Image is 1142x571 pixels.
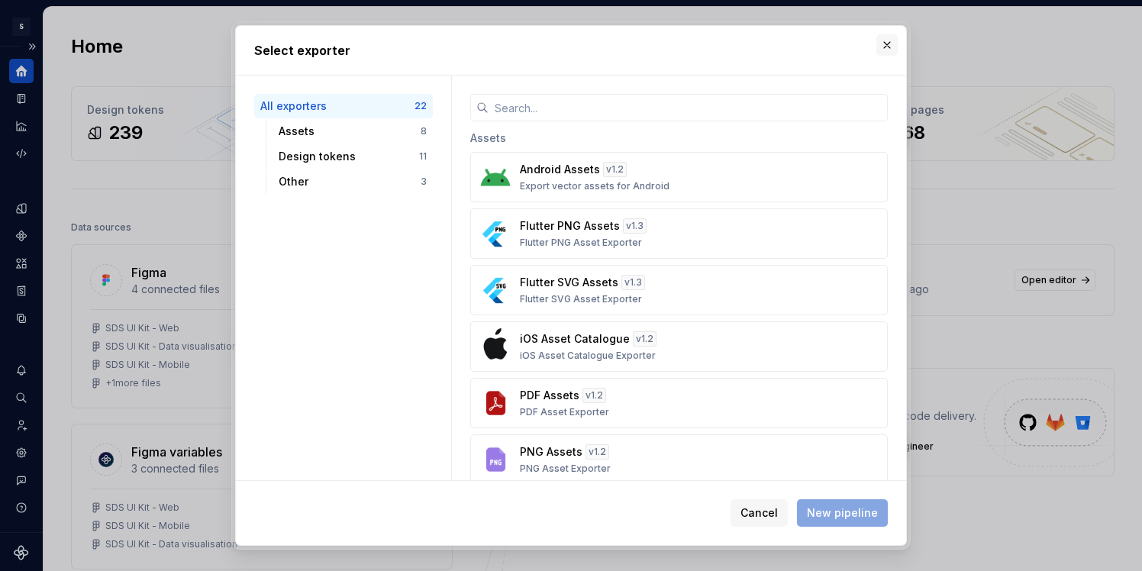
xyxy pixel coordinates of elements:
[273,169,433,194] button: Other3
[470,265,888,315] button: Flutter SVG Assetsv1.3Flutter SVG Asset Exporter
[520,406,609,418] p: PDF Asset Exporter
[520,293,642,305] p: Flutter SVG Asset Exporter
[520,237,642,249] p: Flutter PNG Asset Exporter
[582,388,606,403] div: v 1.2
[520,275,618,290] p: Flutter SVG Assets
[470,321,888,372] button: iOS Asset Cataloguev1.2iOS Asset Catalogue Exporter
[421,176,427,188] div: 3
[260,98,415,114] div: All exporters
[279,149,419,164] div: Design tokens
[470,378,888,428] button: PDF Assetsv1.2PDF Asset Exporter
[470,434,888,485] button: PNG Assetsv1.2PNG Asset Exporter
[279,174,421,189] div: Other
[273,119,433,144] button: Assets8
[586,444,609,460] div: v 1.2
[520,331,630,347] p: iOS Asset Catalogue
[470,208,888,259] button: Flutter PNG Assetsv1.3Flutter PNG Asset Exporter
[489,94,888,121] input: Search...
[603,162,627,177] div: v 1.2
[520,463,611,475] p: PNG Asset Exporter
[520,350,656,362] p: iOS Asset Catalogue Exporter
[254,41,888,60] h2: Select exporter
[419,150,427,163] div: 11
[740,505,778,521] span: Cancel
[415,100,427,112] div: 22
[273,144,433,169] button: Design tokens11
[520,444,582,460] p: PNG Assets
[520,388,579,403] p: PDF Assets
[633,331,656,347] div: v 1.2
[731,499,788,527] button: Cancel
[621,275,645,290] div: v 1.3
[470,152,888,202] button: Android Assetsv1.2Export vector assets for Android
[623,218,647,234] div: v 1.3
[520,180,669,192] p: Export vector assets for Android
[520,218,620,234] p: Flutter PNG Assets
[254,94,433,118] button: All exporters22
[421,125,427,137] div: 8
[279,124,421,139] div: Assets
[520,162,600,177] p: Android Assets
[470,121,888,152] div: Assets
